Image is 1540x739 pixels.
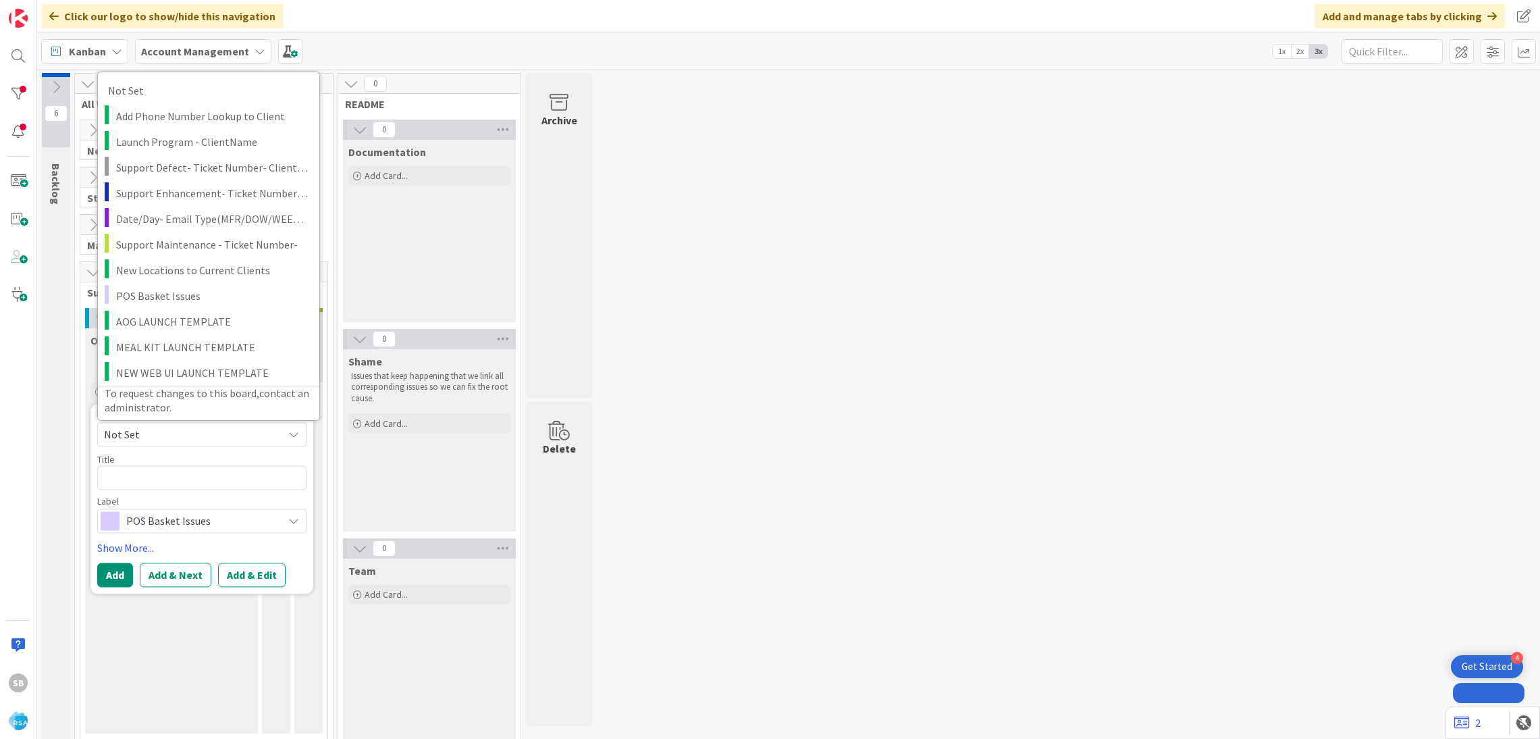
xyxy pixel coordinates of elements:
[116,184,309,201] span: Support Enhancement- Ticket Number- Client Name- Product Name
[116,286,309,304] span: POS Basket Issues
[345,97,504,111] span: README
[116,312,309,330] span: AOG LAUNCH TEMPLATE
[1342,39,1443,63] input: Quick Filter...
[348,564,376,578] span: Team
[98,205,319,231] a: Date/Day- Email Type(MFR/DOW/WEEKLY AD)
[41,4,284,28] div: Click our logo to show/hide this navigation
[87,144,235,157] span: New Client Launch
[97,410,135,419] span: Template
[348,145,426,159] span: Documentation
[116,158,309,176] span: Support Defect- Ticket Number- Client Name- Product Name
[105,386,309,414] span: To request changes to this board, .
[82,97,316,111] span: All Work
[543,440,576,457] div: Delete
[116,107,309,124] span: Add Phone Number Lookup to Client
[373,122,396,138] span: 0
[1462,660,1512,673] div: Get Started
[9,9,28,28] img: Visit kanbanzone.com
[98,180,319,205] a: Support Enhancement- Ticket Number- Client Name- Product Name
[98,103,319,128] a: Add Phone Number Lookup to Client
[116,261,309,278] span: New Locations to Current Clients
[116,132,309,150] span: Launch Program - ClientName
[348,355,382,368] span: Shame
[9,673,28,692] div: SB
[87,286,311,299] span: Support Tickets
[1451,655,1523,678] div: Open Get Started checklist, remaining modules: 4
[69,43,106,59] span: Kanban
[365,417,408,430] span: Add Card...
[98,257,319,282] a: New Locations to Current Clients
[116,209,309,227] span: Date/Day- Email Type(MFR/DOW/WEEKLY AD)
[126,511,276,530] span: POS Basket Issues
[104,426,273,443] span: Not Set
[87,238,235,252] span: Marketing Emails
[98,282,319,308] a: POS Basket Issues
[1273,45,1291,58] span: 1x
[98,77,319,103] a: Not Set
[98,128,319,154] a: Launch Program - ClientName
[97,540,307,556] a: Show More...
[98,360,319,386] a: NEW WEB UI LAUNCH TEMPLATE
[365,170,408,182] span: Add Card...
[1454,715,1481,731] a: 2
[90,334,116,347] span: Open
[105,386,309,414] span: contact an administrator
[1315,4,1505,28] div: Add and manage tabs by clicking
[1511,652,1523,664] div: 4
[97,496,119,506] span: Label
[141,45,249,58] b: Account Management
[218,563,286,587] button: Add & Edit
[351,371,508,404] p: Issues that keep happening that we link all corresponding issues so we can fix the root cause.
[116,364,309,382] span: NEW WEB UI LAUNCH TEMPLATE
[1291,45,1309,58] span: 2x
[98,308,319,334] a: AOG LAUNCH TEMPLATE
[49,163,63,205] span: Backlog
[45,105,68,122] span: 6
[365,588,408,601] span: Add Card...
[116,235,309,253] span: Support Maintenance - Ticket Number-
[87,191,235,205] span: Standard Work
[116,338,309,355] span: MEAL KIT LAUNCH TEMPLATE
[541,112,577,128] div: Archive
[373,331,396,347] span: 0
[108,81,302,99] span: Not Set
[364,76,387,92] span: 0
[97,453,115,465] label: Title
[140,563,211,587] button: Add & Next
[9,711,28,730] img: avatar
[98,231,319,257] a: Support Maintenance - Ticket Number-
[97,563,133,587] button: Add
[1309,45,1327,58] span: 3x
[373,540,396,557] span: 0
[98,334,319,359] a: MEAL KIT LAUNCH TEMPLATE
[98,154,319,180] a: Support Defect- Ticket Number- Client Name- Product Name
